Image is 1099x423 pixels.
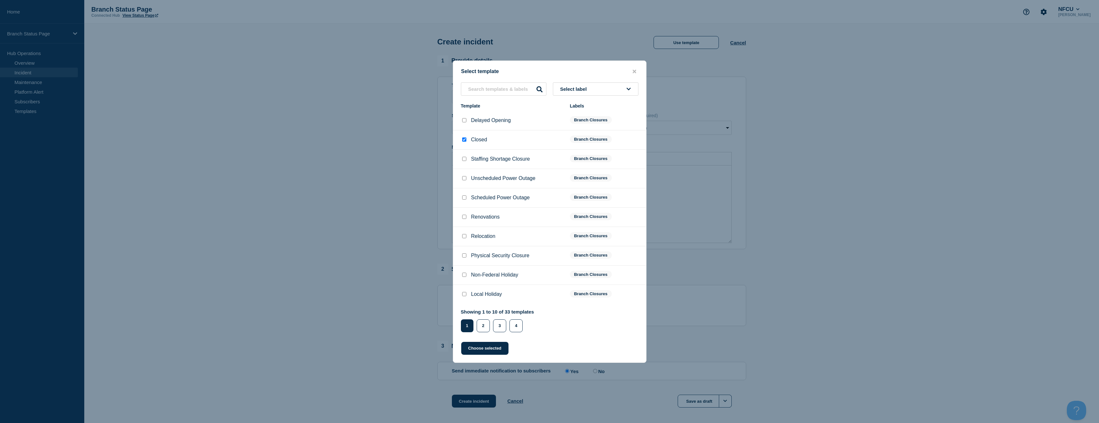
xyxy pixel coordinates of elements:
[477,319,490,332] button: 2
[471,195,530,201] p: Scheduled Power Outage
[462,118,466,122] input: Delayed Opening checkbox
[471,175,536,181] p: Unscheduled Power Outage
[462,253,466,258] input: Physical Security Closure checkbox
[471,272,518,278] p: Non-Federal Holiday
[509,319,523,332] button: 4
[453,69,646,75] div: Select template
[560,86,590,92] span: Select label
[462,195,466,200] input: Scheduled Power Outage checkbox
[570,155,612,162] span: Branch Closures
[462,137,466,142] input: Closed checkbox
[570,251,612,259] span: Branch Closures
[471,253,529,258] p: Physical Security Closure
[461,309,534,315] p: Showing 1 to 10 of 33 templates
[461,82,546,96] input: Search templates & labels
[471,137,487,143] p: Closed
[570,103,638,108] div: Labels
[553,82,638,96] button: Select label
[570,290,612,297] span: Branch Closures
[462,273,466,277] input: Non-Federal Holiday checkbox
[471,117,511,123] p: Delayed Opening
[462,234,466,238] input: Relocation checkbox
[462,215,466,219] input: Renovations checkbox
[471,214,500,220] p: Renovations
[471,156,530,162] p: Staffing Shortage Closure
[471,291,502,297] p: Local Holiday
[570,193,612,201] span: Branch Closures
[462,157,466,161] input: Staffing Shortage Closure checkbox
[570,232,612,240] span: Branch Closures
[570,116,612,124] span: Branch Closures
[461,342,508,355] button: Choose selected
[570,136,612,143] span: Branch Closures
[461,319,473,332] button: 1
[471,233,496,239] p: Relocation
[631,69,638,75] button: close button
[493,319,506,332] button: 3
[461,103,563,108] div: Template
[570,213,612,220] span: Branch Closures
[462,176,466,180] input: Unscheduled Power Outage checkbox
[462,292,466,296] input: Local Holiday checkbox
[570,271,612,278] span: Branch Closures
[570,174,612,182] span: Branch Closures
